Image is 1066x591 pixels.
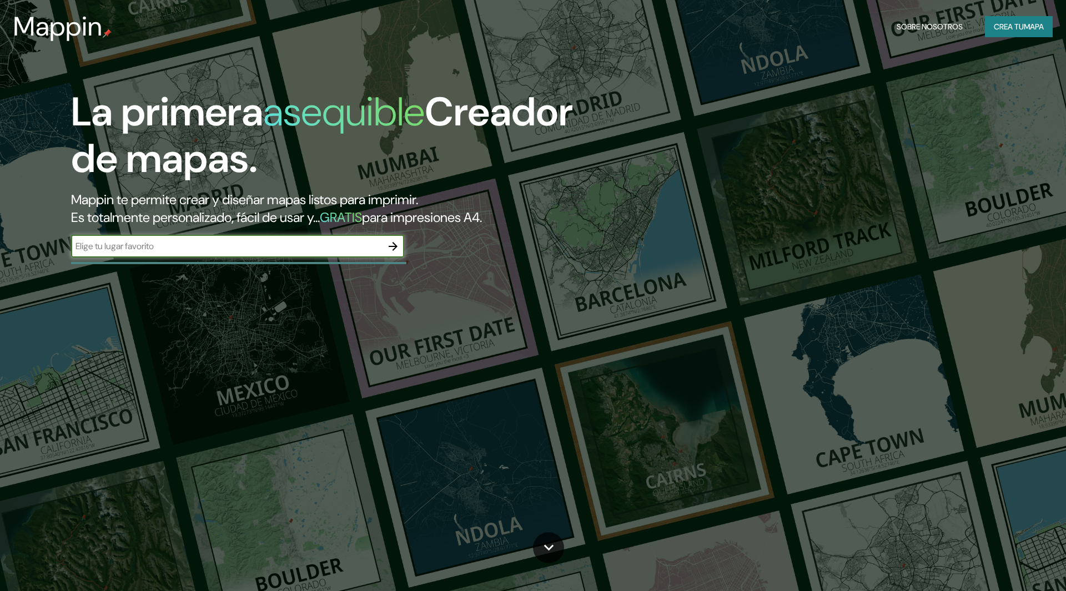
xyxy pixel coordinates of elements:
font: Crea tu [994,22,1024,32]
font: mapa [1024,22,1044,32]
font: Creador de mapas. [71,86,573,184]
img: pin de mapeo [103,29,112,38]
font: GRATIS [320,209,362,226]
font: Sobre nosotros [897,22,963,32]
font: Mappin [13,9,103,44]
font: La primera [71,86,263,138]
input: Elige tu lugar favorito [71,240,382,252]
font: asequible [263,86,425,138]
font: para impresiones A4. [362,209,482,226]
button: Sobre nosotros [892,16,967,37]
font: Es totalmente personalizado, fácil de usar y... [71,209,320,226]
font: Mappin te permite crear y diseñar mapas listos para imprimir. [71,191,418,208]
button: Crea tumapa [985,16,1053,37]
